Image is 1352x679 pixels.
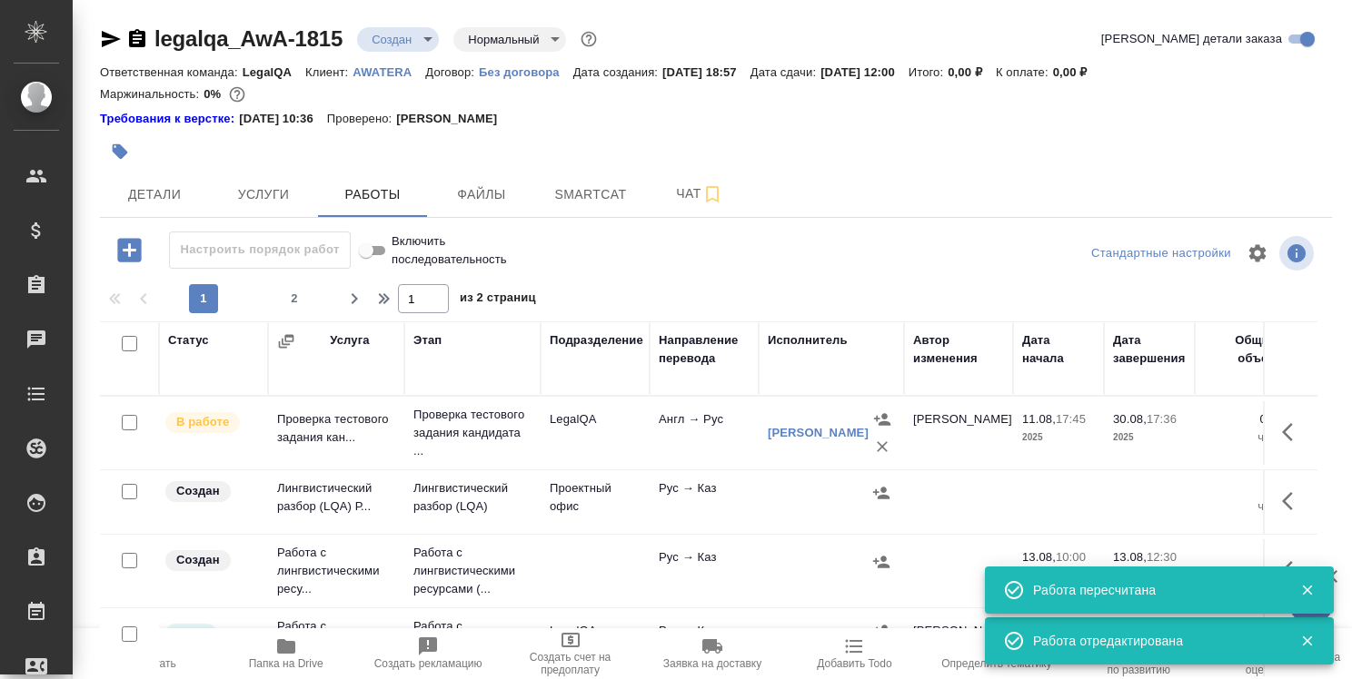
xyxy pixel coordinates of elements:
[499,628,641,679] button: Создать счет на предоплату
[650,470,759,534] td: Рус → Каз
[268,535,404,607] td: Работа с лингвистическими ресу...
[164,479,259,504] div: Заказ еще не согласован с клиентом, искать исполнителей рано
[438,183,525,206] span: Файлы
[176,625,206,643] p: Сдан
[204,87,225,101] p: 0%
[510,651,630,676] span: Создать счет на предоплату
[869,406,896,433] button: Назначить
[462,32,544,47] button: Нормальный
[366,32,417,47] button: Создан
[329,183,416,206] span: Работы
[868,548,895,576] button: Назначить
[268,470,404,534] td: Лингвистический разбор (LQA) Р...
[1022,428,1095,447] p: 2025
[768,331,848,349] div: Исполнитель
[577,27,601,51] button: Доп статусы указывают на важность/срочность заказа
[73,628,214,679] button: Пересчитать
[413,544,532,598] p: Работа с лингвистическими ресурсами (...
[656,182,743,205] span: Чат
[869,433,896,460] button: Удалить
[100,87,204,101] p: Маржинальность:
[413,479,532,516] p: Лингвистический разбор (LQA)
[327,110,397,128] p: Проверено:
[249,657,323,670] span: Папка на Drive
[1022,550,1056,564] p: 13.08,
[413,406,532,460] p: Проверка тестового задания кандидата ...
[751,65,820,79] p: Дата сдачи:
[948,65,996,79] p: 0,00 ₽
[1288,582,1326,598] button: Закрыть
[100,28,122,50] button: Скопировать ссылку для ЯМессенджера
[904,401,1013,465] td: [PERSON_NAME]
[541,613,650,676] td: LegalQA
[305,65,353,79] p: Клиент:
[1236,231,1279,275] span: Настроить таблицу
[941,657,1051,670] span: Определить тематику
[154,26,343,51] a: legalqa_AwA-1815
[243,65,305,79] p: LegalQA
[1033,632,1273,650] div: Работа отредактирована
[868,479,895,507] button: Назначить
[1053,65,1101,79] p: 0,00 ₽
[1113,331,1186,368] div: Дата завершения
[277,332,295,350] button: Сгруппировать
[869,617,896,645] button: Назначить
[176,413,229,431] p: В работе
[820,65,909,79] p: [DATE] 12:00
[479,64,573,79] a: Без договора
[1204,331,1277,368] div: Общий объем
[650,613,759,676] td: Рус → Каз
[541,401,650,465] td: LegalQA
[100,65,243,79] p: Ответственная команда:
[904,613,1013,676] td: [PERSON_NAME]
[357,628,499,679] button: Создать рекламацию
[1113,550,1147,564] p: 13.08,
[453,27,566,52] div: Создан
[541,470,650,534] td: Проектный офис
[164,622,259,646] div: Менеджер проверил работу исполнителя, передает ее на следующий этап
[1204,410,1277,428] p: 0,5
[126,28,148,50] button: Скопировать ссылку
[1204,428,1277,447] p: час
[330,331,369,349] div: Услуга
[1271,410,1315,454] button: Здесь прячутся важные кнопки
[641,628,783,679] button: Заявка на доставку
[547,183,634,206] span: Smartcat
[268,401,404,465] td: Проверка тестового задания кан...
[239,110,327,128] p: [DATE] 10:36
[413,331,442,349] div: Этап
[926,628,1068,679] button: Определить тематику
[164,410,259,435] div: Исполнитель выполняет работу
[374,657,482,670] span: Создать рекламацию
[659,331,750,368] div: Направление перевода
[100,110,239,128] div: Нажми, чтобы открыть папку с инструкцией
[280,284,309,313] button: 2
[353,64,425,79] a: AWATERA
[1056,550,1086,564] p: 10:00
[913,331,1004,368] div: Автор изменения
[1022,412,1056,426] p: 11.08,
[164,548,259,573] div: Заказ еще не согласован с клиентом, искать исполнителей рано
[1288,633,1326,649] button: Закрыть
[1279,236,1317,271] span: Посмотреть информацию
[1204,497,1277,516] p: час
[550,331,643,349] div: Подразделение
[460,287,536,313] span: из 2 страниц
[479,65,573,79] p: Без договора
[1147,412,1177,426] p: 17:36
[396,110,511,128] p: [PERSON_NAME]
[573,65,662,79] p: Дата создания:
[817,657,891,670] span: Добавить Todo
[909,65,948,79] p: Итого:
[100,132,140,172] button: Добавить тэг
[176,482,220,500] p: Создан
[1271,479,1315,523] button: Здесь прячутся важные кнопки
[280,290,309,308] span: 2
[1147,550,1177,564] p: 12:30
[220,183,307,206] span: Услуги
[425,65,479,79] p: Договор:
[701,183,723,205] svg: Подписаться
[168,331,209,349] div: Статус
[1087,240,1236,268] div: split button
[768,426,869,439] a: [PERSON_NAME]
